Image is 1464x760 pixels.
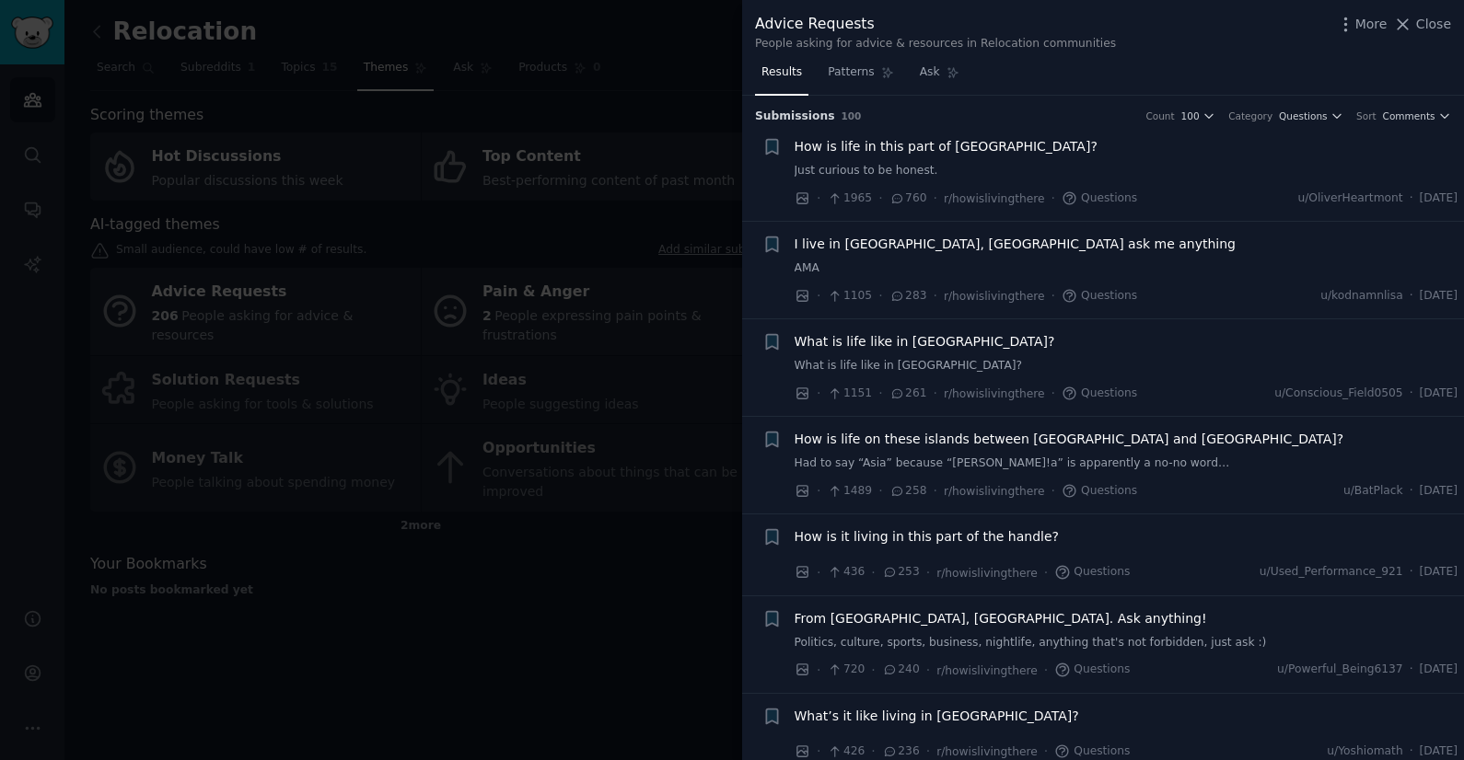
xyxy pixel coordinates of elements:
span: · [817,384,820,403]
span: · [878,384,882,403]
span: · [933,384,936,403]
span: r/howislivingthere [944,387,1045,400]
div: People asking for advice & resources in Relocation communities [755,36,1116,52]
span: · [1410,662,1413,678]
span: · [1410,190,1413,207]
a: I live in [GEOGRAPHIC_DATA], [GEOGRAPHIC_DATA] ask me anything [795,235,1236,254]
span: Ask [920,64,940,81]
a: AMA [795,260,1458,277]
span: [DATE] [1420,743,1458,760]
span: How is life on these islands between [GEOGRAPHIC_DATA] and [GEOGRAPHIC_DATA]? [795,430,1344,449]
span: Questions [1279,109,1327,122]
span: 100 [1181,109,1200,122]
span: 240 [882,662,920,678]
span: u/Conscious_Field0505 [1274,386,1402,402]
span: · [1410,743,1413,760]
span: · [878,189,882,208]
span: Questions [1062,386,1137,402]
div: Category [1228,109,1272,122]
span: u/Yoshiomath [1327,743,1402,760]
span: 426 [827,743,865,760]
span: Questions [1062,288,1137,305]
span: Close [1416,15,1451,34]
span: 720 [827,662,865,678]
span: · [817,661,820,680]
span: 760 [889,190,927,207]
span: r/howislivingthere [944,290,1045,303]
span: · [817,563,820,582]
span: · [1052,384,1055,403]
span: Questions [1054,662,1130,678]
span: · [817,286,820,305]
span: u/BatPlack [1343,483,1403,500]
span: · [1410,386,1413,402]
span: r/howislivingthere [936,664,1038,677]
span: 261 [889,386,927,402]
span: u/kodnamnlisa [1320,288,1402,305]
span: · [926,563,930,582]
span: 436 [827,564,865,581]
div: Sort [1356,109,1377,122]
div: Advice Requests [755,13,1116,36]
span: [DATE] [1420,190,1458,207]
span: · [878,481,882,501]
span: Comments [1383,109,1435,122]
a: What is life like in [GEOGRAPHIC_DATA]? [795,332,1055,351]
span: 236 [882,743,920,760]
span: r/howislivingthere [944,192,1045,205]
span: · [926,661,930,680]
span: · [933,189,936,208]
span: 258 [889,483,927,500]
a: From [GEOGRAPHIC_DATA], [GEOGRAPHIC_DATA]. Ask anything! [795,609,1207,628]
a: How is it living in this part of the handle? [795,527,1060,547]
span: 100 [842,110,862,121]
span: 1489 [827,483,872,500]
span: u/Powerful_Being6137 [1277,662,1403,678]
span: Questions [1062,483,1137,500]
a: Ask [913,58,966,96]
span: Questions [1054,564,1130,581]
span: u/OliverHeartmont [1297,190,1402,207]
a: Patterns [821,58,900,96]
span: 253 [882,564,920,581]
span: 1105 [827,288,872,305]
span: Questions [1062,190,1137,207]
span: 283 [889,288,927,305]
button: More [1336,15,1388,34]
span: · [933,481,936,501]
span: Patterns [828,64,874,81]
a: Results [755,58,808,96]
span: r/howislivingthere [944,485,1045,498]
span: Submission s [755,109,835,125]
a: What’s it like living in [GEOGRAPHIC_DATA]? [795,707,1079,726]
span: · [1410,288,1413,305]
span: · [1410,483,1413,500]
a: Just curious to be honest. [795,163,1458,179]
span: · [871,661,875,680]
span: r/howislivingthere [936,745,1038,758]
div: Count [1145,109,1174,122]
span: · [871,563,875,582]
span: 1965 [827,190,872,207]
span: · [1410,564,1413,581]
a: How is life in this part of [GEOGRAPHIC_DATA]? [795,137,1098,156]
button: Comments [1383,109,1451,122]
span: Questions [1054,743,1130,760]
span: 1151 [827,386,872,402]
span: · [1044,661,1048,680]
span: [DATE] [1420,288,1458,305]
button: 100 [1181,109,1216,122]
span: · [1052,189,1055,208]
span: · [933,286,936,305]
a: Had to say “Asia” because “[PERSON_NAME]!a” is apparently a no-no word… [795,455,1458,472]
span: [DATE] [1420,386,1458,402]
span: u/Used_Performance_921 [1260,564,1403,581]
a: What is life like in [GEOGRAPHIC_DATA]? [795,358,1458,374]
span: · [1044,563,1048,582]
